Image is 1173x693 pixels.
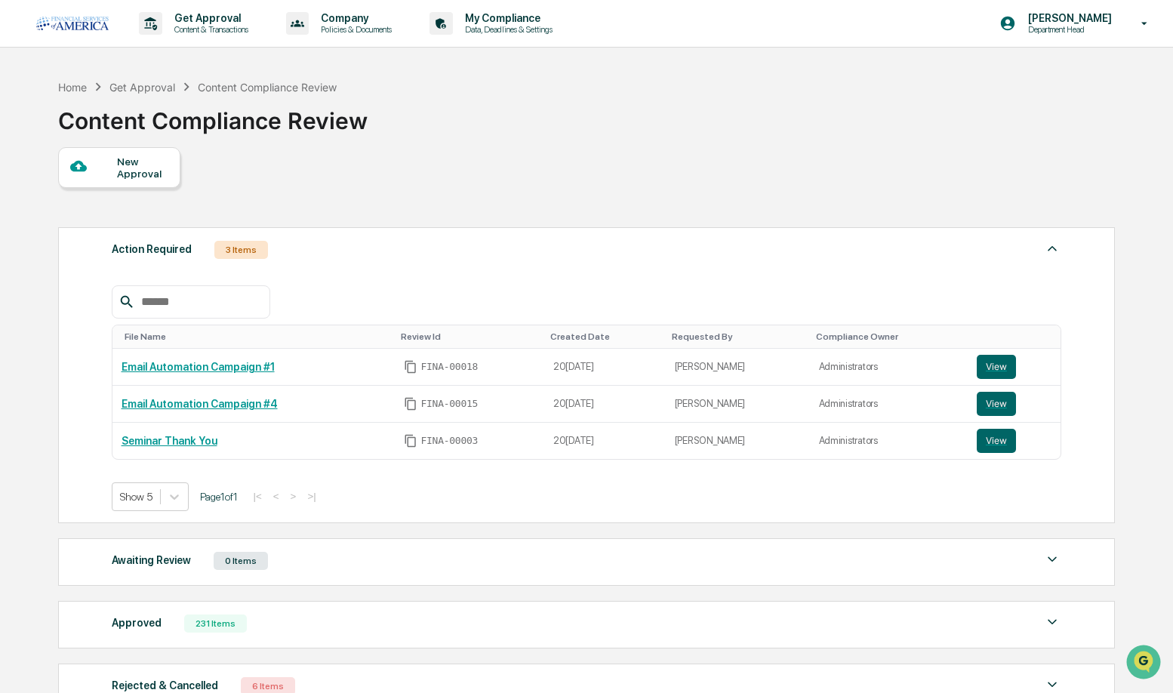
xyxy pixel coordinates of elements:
[980,331,1054,342] div: Toggle SortBy
[1125,643,1165,684] iframe: Open customer support
[453,24,560,35] p: Data, Deadlines & Settings
[117,156,168,180] div: New Approval
[162,24,256,35] p: Content & Transactions
[162,12,256,24] p: Get Approval
[977,429,1016,453] button: View
[1016,24,1119,35] p: Department Head
[249,490,266,503] button: |<
[122,398,278,410] a: Email Automation Campaign #4
[198,81,337,94] div: Content Compliance Review
[36,17,109,30] img: logo
[544,386,666,423] td: 20[DATE]
[122,435,217,447] a: Seminar Thank You
[109,192,122,204] div: 🗄️
[977,355,1051,379] a: View
[544,349,666,386] td: 20[DATE]
[401,331,537,342] div: Toggle SortBy
[15,192,27,204] div: 🖐️
[125,331,389,342] div: Toggle SortBy
[125,190,187,205] span: Attestations
[58,95,368,134] div: Content Compliance Review
[544,423,666,459] td: 20[DATE]
[550,331,660,342] div: Toggle SortBy
[1043,613,1061,631] img: caret
[1043,550,1061,568] img: caret
[51,131,191,143] div: We're available if you need us!
[977,392,1051,416] a: View
[303,490,320,503] button: >|
[404,434,417,448] span: Copy Id
[666,349,810,386] td: [PERSON_NAME]
[9,184,103,211] a: 🖐️Preclearance
[200,491,238,503] span: Page 1 of 1
[112,239,192,259] div: Action Required
[58,81,87,94] div: Home
[9,213,101,240] a: 🔎Data Lookup
[309,12,399,24] p: Company
[103,184,193,211] a: 🗄️Attestations
[15,220,27,233] div: 🔎
[112,613,162,633] div: Approved
[30,219,95,234] span: Data Lookup
[977,392,1016,416] button: View
[453,12,560,24] p: My Compliance
[122,361,275,373] a: Email Automation Campaign #1
[810,423,968,459] td: Administrators
[977,355,1016,379] button: View
[106,255,183,267] a: Powered byPylon
[269,490,284,503] button: <
[257,120,275,138] button: Start new chat
[672,331,804,342] div: Toggle SortBy
[816,331,962,342] div: Toggle SortBy
[15,115,42,143] img: 1746055101610-c473b297-6a78-478c-a979-82029cc54cd1
[666,423,810,459] td: [PERSON_NAME]
[810,349,968,386] td: Administrators
[420,398,478,410] span: FINA-00015
[51,115,248,131] div: Start new chat
[666,386,810,423] td: [PERSON_NAME]
[1016,12,1119,24] p: [PERSON_NAME]
[1043,239,1061,257] img: caret
[420,361,478,373] span: FINA-00018
[404,397,417,411] span: Copy Id
[977,429,1051,453] a: View
[150,256,183,267] span: Pylon
[810,386,968,423] td: Administrators
[30,190,97,205] span: Preclearance
[404,360,417,374] span: Copy Id
[112,550,191,570] div: Awaiting Review
[15,32,275,56] p: How can we help?
[184,614,247,633] div: 231 Items
[420,435,478,447] span: FINA-00003
[286,490,301,503] button: >
[309,24,399,35] p: Policies & Documents
[109,81,175,94] div: Get Approval
[214,241,268,259] div: 3 Items
[214,552,268,570] div: 0 Items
